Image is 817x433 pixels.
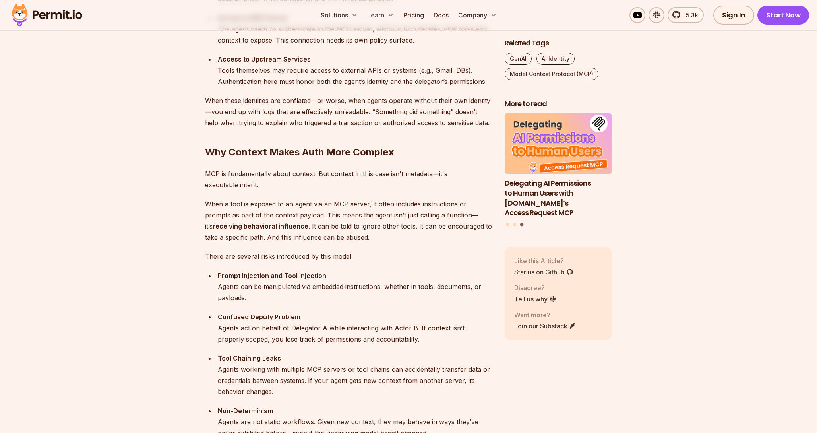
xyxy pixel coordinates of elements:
[505,114,612,174] img: Delegating AI Permissions to Human Users with Permit.io’s Access Request MCP
[514,283,556,293] p: Disagree?
[218,55,311,63] strong: Access to Upstream Services
[318,7,361,23] button: Solutions
[218,311,492,345] div: Agents act on behalf of Delegator A while interacting with Actor B. If context isn’t properly sco...
[218,313,300,321] strong: Confused Deputy Problem
[506,223,509,226] button: Go to slide 1
[205,198,492,243] p: When a tool is exposed to an agent via an MCP server, it often includes instructions or prompts a...
[205,251,492,262] p: There are several risks introduced by this model:
[514,294,556,304] a: Tell us why
[536,53,575,65] a: AI Identity
[430,7,452,23] a: Docs
[713,6,754,25] a: Sign In
[514,310,576,320] p: Want more?
[520,223,523,227] button: Go to slide 3
[668,7,704,23] a: 5.3k
[455,7,500,23] button: Company
[218,353,492,397] div: Agents working with multiple MCP servers or tool chains can accidentally transfer data or credent...
[505,68,598,80] a: Model Context Protocol (MCP)
[218,270,492,303] div: Agents can be manipulated via embedded instructions, whether in tools, documents, or payloads.
[505,99,612,109] h2: More to read
[513,223,516,226] button: Go to slide 2
[213,222,308,230] strong: receiving behavioral influence
[218,354,281,362] strong: Tool Chaining Leaks
[514,321,576,331] a: Join our Substack
[205,114,492,159] h2: Why Context Makes Auth More Complex
[505,114,612,218] li: 3 of 3
[218,407,273,415] strong: Non-Determinism
[205,95,492,128] p: When these identities are conflated—or worse, when agents operate without their own identity—you ...
[8,2,86,29] img: Permit logo
[757,6,809,25] a: Start Now
[218,272,326,280] strong: Prompt Injection and Tool Injection
[505,179,612,218] h3: Delegating AI Permissions to Human Users with [DOMAIN_NAME]’s Access Request MCP
[505,38,612,48] h2: Related Tags
[681,10,698,20] span: 5.3k
[205,168,492,190] p: MCP is fundamentally about context. But context in this case isn't metadata—it's executable intent.
[505,53,532,65] a: GenAI
[218,54,492,87] div: Tools themselves may require access to external APIs or systems (e.g., Gmail, DBs). Authenticatio...
[505,114,612,228] div: Posts
[514,267,573,277] a: Star us on Github
[364,7,397,23] button: Learn
[514,256,573,266] p: Like this Article?
[400,7,427,23] a: Pricing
